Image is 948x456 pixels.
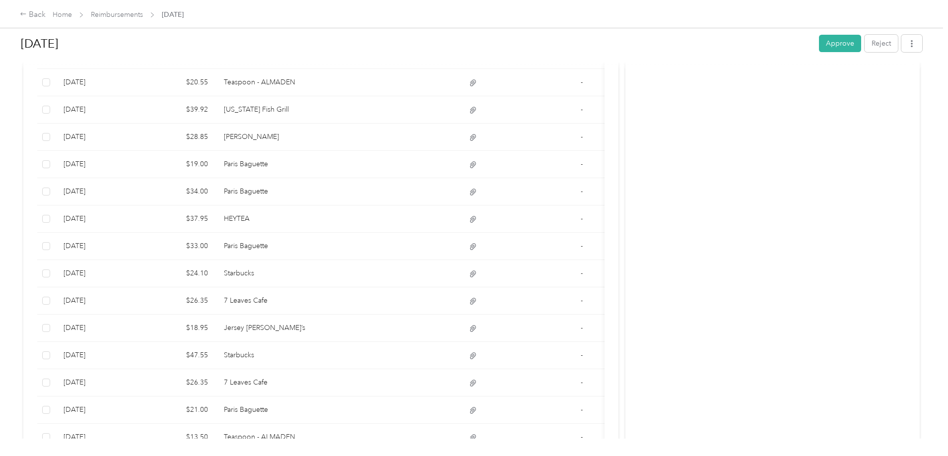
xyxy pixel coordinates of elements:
span: [DATE] [162,9,184,20]
td: 9-19-2025 [56,69,141,96]
td: $20.55 [141,69,216,96]
span: - [581,78,583,86]
button: Approve [819,35,861,52]
td: 9-9-2025 [56,342,141,369]
td: - [559,205,605,233]
td: California Fish Grill [216,96,331,124]
a: Home [53,10,72,19]
iframe: Everlance-gr Chat Button Frame [892,400,948,456]
td: $26.35 [141,369,216,396]
td: Teaspoon - ALMADEN [216,69,331,96]
td: $19.00 [141,151,216,178]
td: - [559,260,605,287]
span: - [581,296,583,305]
span: - [581,132,583,141]
td: $33.00 [141,233,216,260]
button: Reject [865,35,898,52]
td: 9-9-2025 [56,369,141,396]
td: Paris Baguette [216,178,331,205]
td: 7 Leaves Cafe [216,287,331,315]
div: Back [20,9,46,21]
span: - [581,214,583,223]
td: - [559,124,605,151]
td: $24.10 [141,260,216,287]
td: $28.85 [141,124,216,151]
td: $21.00 [141,396,216,424]
td: - [559,233,605,260]
h1: Sep 2025 [21,32,812,56]
a: Reimbursements [91,10,143,19]
td: 9-9-2025 [56,315,141,342]
td: Starbucks [216,260,331,287]
span: - [581,378,583,387]
td: Jersey Mike’s [216,315,331,342]
td: 9-16-2025 [56,151,141,178]
td: 9-16-2025 [56,124,141,151]
span: - [581,242,583,250]
td: - [559,342,605,369]
span: - [581,269,583,277]
td: $13.50 [141,424,216,451]
span: - [581,105,583,114]
td: - [559,396,605,424]
td: - [559,315,605,342]
span: - [581,324,583,332]
td: 9-11-2025 [56,233,141,260]
td: Paris Baguette [216,233,331,260]
td: Starbucks [216,342,331,369]
td: $26.35 [141,287,216,315]
td: $18.95 [141,315,216,342]
td: $39.92 [141,96,216,124]
td: $37.95 [141,205,216,233]
td: Teaspoon - ALMADEN [216,424,331,451]
td: 9-9-2025 [56,287,141,315]
td: 9-15-2025 [56,205,141,233]
td: - [559,178,605,205]
td: 9-19-2025 [56,96,141,124]
td: 7 Leaves Cafe [216,369,331,396]
td: Paris Baguette [216,151,331,178]
td: $47.55 [141,342,216,369]
td: - [559,424,605,451]
td: - [559,69,605,96]
td: 9-8-2025 [56,424,141,451]
td: 9-15-2025 [56,178,141,205]
td: - [559,369,605,396]
td: - [559,96,605,124]
span: - [581,351,583,359]
td: - [559,287,605,315]
td: HEYTEA [216,205,331,233]
span: - [581,433,583,441]
td: 9-8-2025 [56,396,141,424]
span: - [581,405,583,414]
td: $34.00 [141,178,216,205]
td: - [559,151,605,178]
td: 9-11-2025 [56,260,141,287]
span: - [581,160,583,168]
span: - [581,187,583,195]
td: Paris Baguette [216,396,331,424]
td: Feng Cha [216,124,331,151]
